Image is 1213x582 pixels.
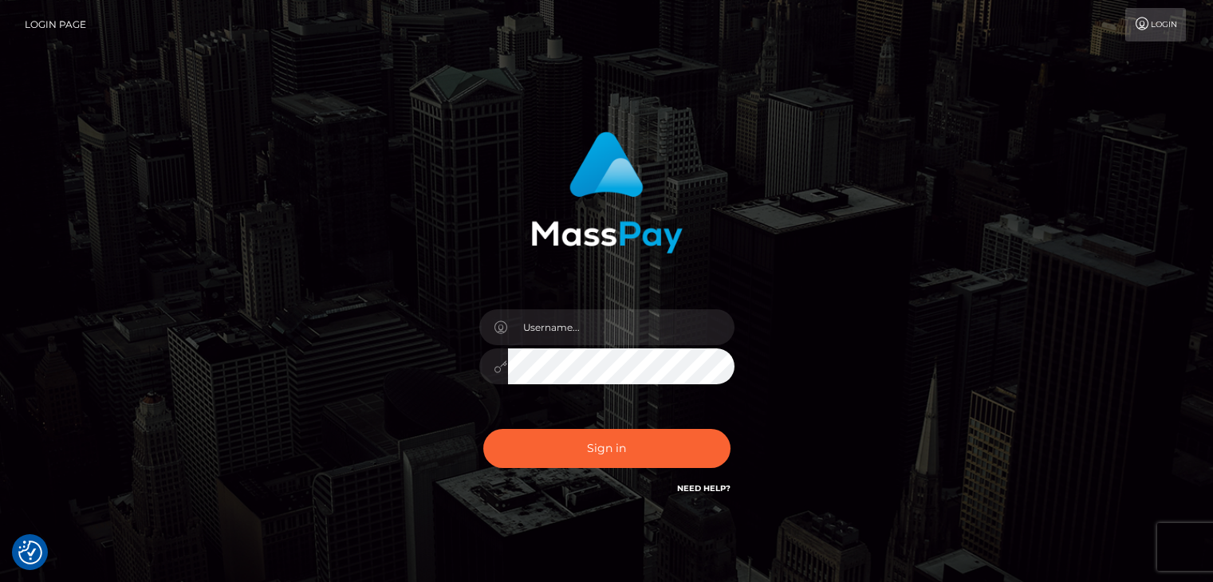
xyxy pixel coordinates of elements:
a: Need Help? [677,483,731,494]
button: Sign in [483,429,731,468]
a: Login Page [25,8,86,41]
a: Login [1125,8,1186,41]
button: Consent Preferences [18,541,42,564]
input: Username... [508,309,734,345]
img: MassPay Login [531,132,683,254]
img: Revisit consent button [18,541,42,564]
